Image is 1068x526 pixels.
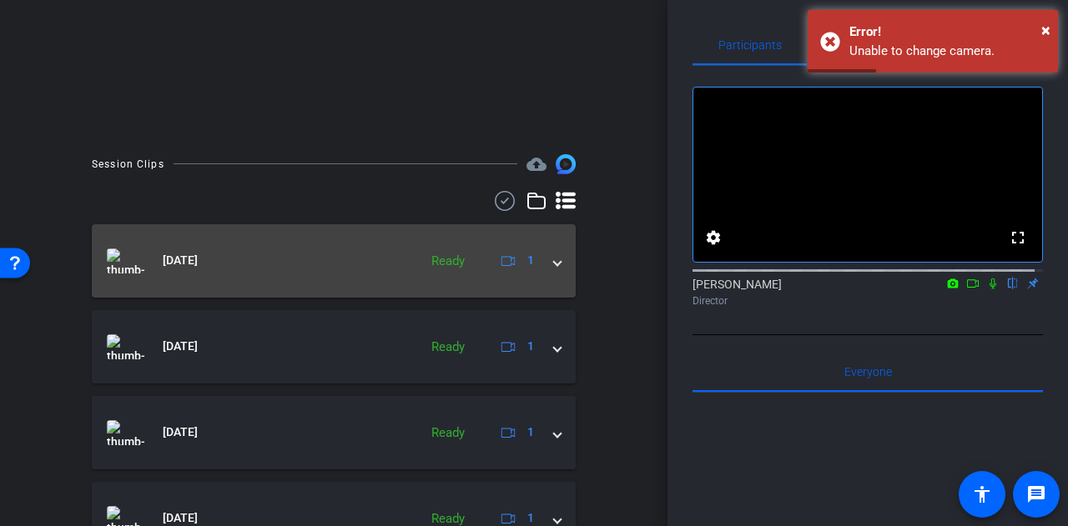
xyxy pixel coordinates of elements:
[527,252,534,269] span: 1
[423,252,473,271] div: Ready
[527,423,534,441] span: 1
[92,224,576,298] mat-expansion-panel-header: thumb-nail[DATE]Ready1
[423,423,473,443] div: Ready
[693,276,1043,308] div: [PERSON_NAME]
[107,334,144,359] img: thumb-nail
[693,293,1043,308] div: Director
[1041,18,1050,43] button: Close
[1003,275,1023,290] mat-icon: flip
[849,42,1045,61] div: Unable to change camera.
[92,396,576,469] mat-expansion-panel-header: thumb-nail[DATE]Ready1
[92,310,576,383] mat-expansion-panel-header: thumb-nail[DATE]Ready1
[92,156,164,173] div: Session Clips
[556,154,576,174] img: Session clips
[526,154,547,174] span: Destinations for your clips
[163,338,198,355] span: [DATE]
[972,484,992,504] mat-icon: accessibility
[849,23,1045,42] div: Error!
[163,423,198,441] span: [DATE]
[718,39,782,51] span: Participants
[1026,484,1046,504] mat-icon: message
[163,252,198,269] span: [DATE]
[107,248,144,273] img: thumb-nail
[1008,228,1028,248] mat-icon: fullscreen
[526,154,547,174] mat-icon: cloud_upload
[527,338,534,355] span: 1
[107,420,144,445] img: thumb-nail
[1041,20,1050,40] span: ×
[703,228,723,248] mat-icon: settings
[423,338,473,357] div: Ready
[844,366,892,378] span: Everyone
